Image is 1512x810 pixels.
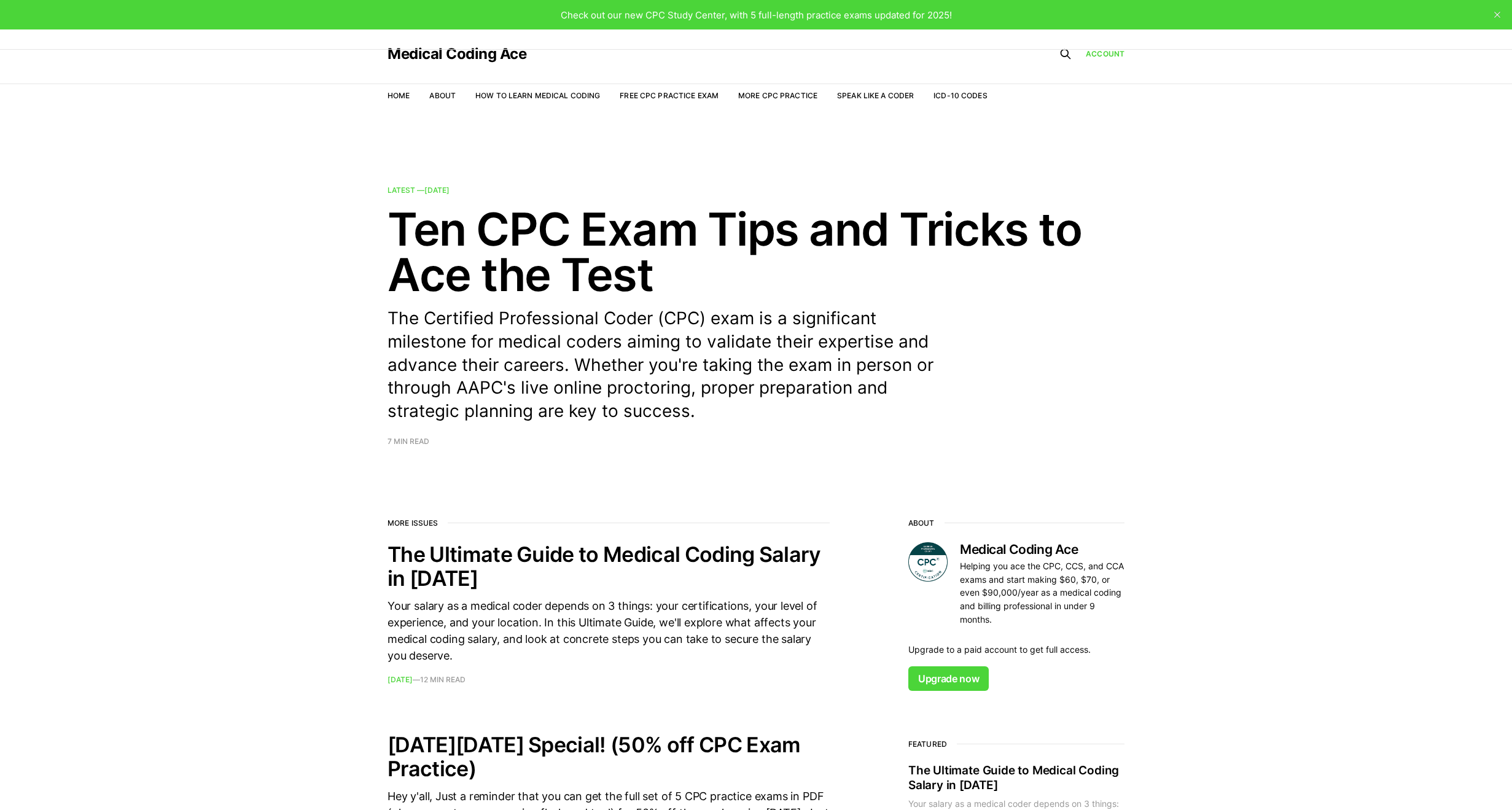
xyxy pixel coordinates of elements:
span: 12 min read [420,676,466,683]
p: The Certified Professional Coder (CPC) exam is a significant milestone for medical coders aiming ... [388,307,953,423]
a: Home [388,91,410,100]
a: ICD-10 Codes [933,91,987,100]
a: More CPC Practice [738,91,817,100]
span: 7 min read [388,438,429,445]
p: Upgrade to a paid account to get full access. [908,643,1124,656]
h3: Medical Coding Ace [960,542,1124,557]
span: Latest — [388,185,450,195]
a: Free CPC Practice Exam [620,91,719,100]
img: Medical Coding Ace [908,542,948,582]
a: The Ultimate Guide to Medical Coding Salary in [DATE] Your salary as a medical coder depends on 3... [388,542,830,683]
h2: The Ultimate Guide to Medical Coding Salary in [DATE] [908,763,1124,793]
a: How to Learn Medical Coding [475,91,600,100]
a: Upgrade now [908,666,989,691]
time: [DATE] [424,185,450,195]
h3: Featured [908,740,1124,749]
h2: Ten CPC Exam Tips and Tricks to Ace the Test [388,206,1124,297]
a: About [429,91,456,100]
a: Speak Like a Coder [837,91,914,100]
a: Account [1086,48,1124,60]
a: Medical Coding Ace [388,47,526,61]
h2: About [908,519,1124,528]
footer: — [388,676,830,683]
div: Your salary as a medical coder depends on 3 things: your certifications, your level of experience... [388,598,830,664]
h2: More issues [388,519,830,528]
h2: The Ultimate Guide to Medical Coding Salary in [DATE] [388,542,830,590]
span: Check out our new CPC Study Center, with 5 full-length practice exams updated for 2025! [561,9,952,21]
button: close [1487,5,1507,25]
p: Helping you ace the CPC, CCS, and CCA exams and start making $60, $70, or even $90,000/year as a ... [960,559,1124,626]
h2: [DATE][DATE] Special! (50% off CPC Exam Practice) [388,733,830,781]
time: [DATE] [388,675,413,684]
a: Latest —[DATE] Ten CPC Exam Tips and Tricks to Ace the Test The Certified Professional Coder (CPC... [388,187,1124,445]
